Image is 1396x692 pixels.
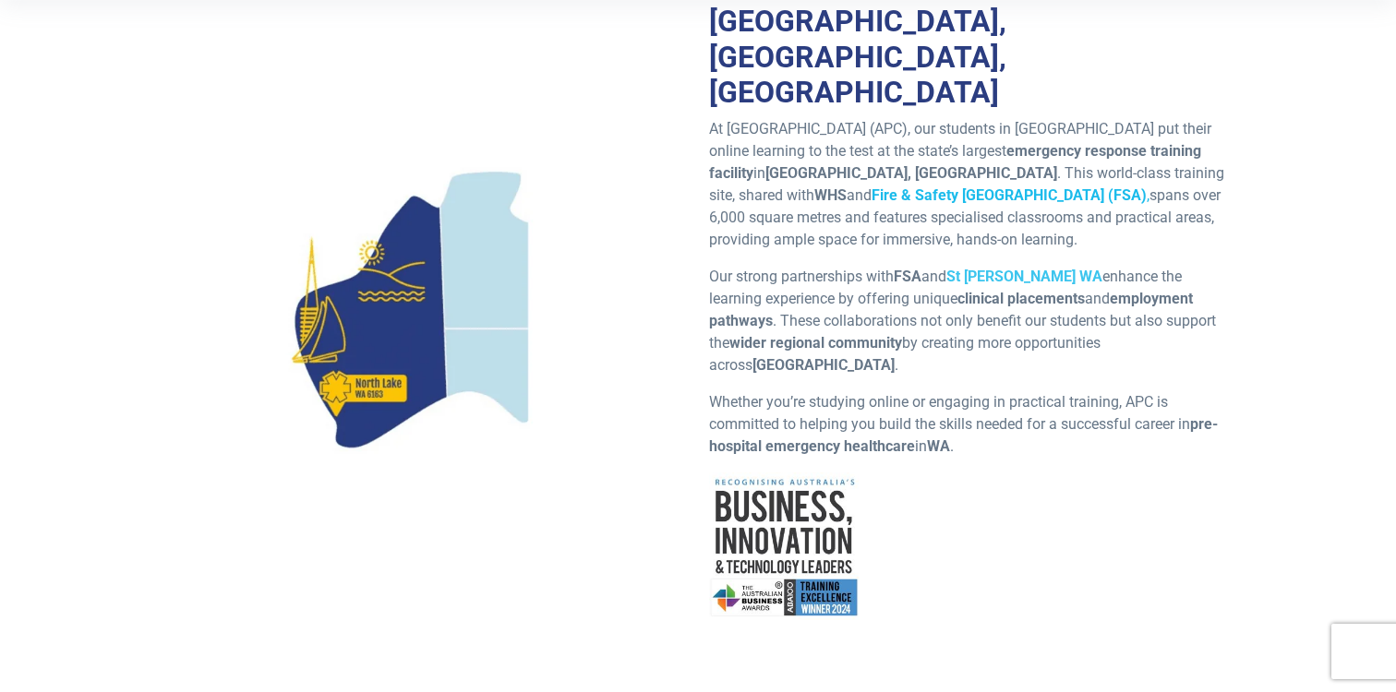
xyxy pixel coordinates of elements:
h2: [GEOGRAPHIC_DATA], [GEOGRAPHIC_DATA], [GEOGRAPHIC_DATA] [709,4,1238,110]
strong: clinical placements [957,290,1085,307]
strong: WHS [814,186,847,204]
strong: Fire & Safety [GEOGRAPHIC_DATA] (FSA) [872,186,1147,204]
p: Whether you’re studying online or engaging in practical training, APC is committed to helping you... [709,391,1238,458]
strong: [GEOGRAPHIC_DATA] [752,356,895,374]
strong: wider regional community [729,334,902,352]
strong: emergency response training facility [709,142,1201,182]
a: Fire & Safety [GEOGRAPHIC_DATA] (FSA), [872,186,1149,204]
a: St [PERSON_NAME] WA [946,268,1102,285]
strong: employment pathways [709,290,1193,329]
p: At [GEOGRAPHIC_DATA] (APC), our students in [GEOGRAPHIC_DATA] put their online learning to the te... [709,118,1238,251]
strong: WA [927,437,950,455]
p: Our strong partnerships with and enhance the learning experience by offering unique and . These c... [709,266,1238,376]
strong: pre-hospital emergency healthcare [709,415,1218,455]
strong: FSA [894,268,921,285]
strong: [GEOGRAPHIC_DATA], [GEOGRAPHIC_DATA] [765,164,1057,182]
